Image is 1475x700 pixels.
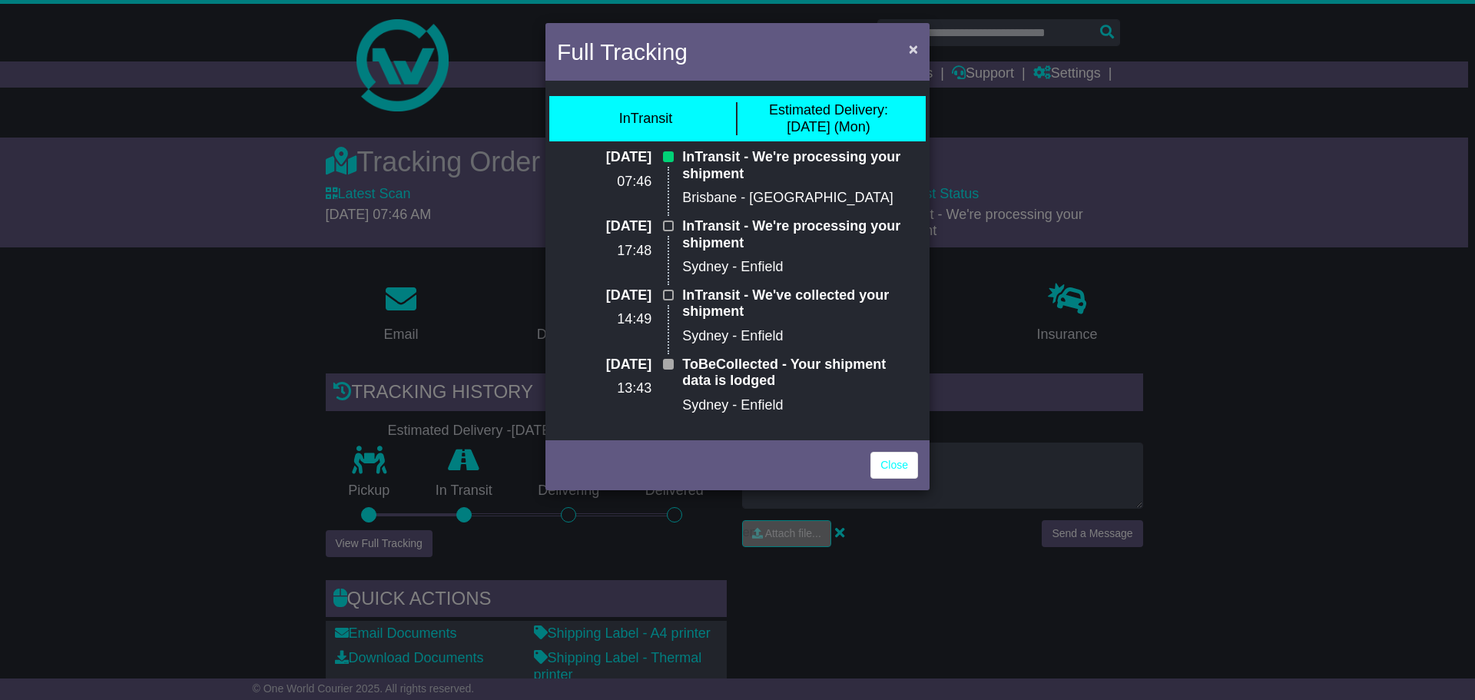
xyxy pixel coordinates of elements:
p: Sydney - Enfield [682,259,918,276]
p: InTransit - We've collected your shipment [682,287,918,320]
h4: Full Tracking [557,35,688,69]
p: InTransit - We're processing your shipment [682,218,918,251]
p: 13:43 [557,380,651,397]
p: 14:49 [557,311,651,328]
span: × [909,40,918,58]
p: Sydney - Enfield [682,328,918,345]
p: [DATE] [557,357,651,373]
p: [DATE] [557,149,651,166]
p: [DATE] [557,218,651,235]
div: InTransit [619,111,672,128]
span: Estimated Delivery: [769,102,888,118]
button: Close [901,33,926,65]
p: InTransit - We're processing your shipment [682,149,918,182]
p: 07:46 [557,174,651,191]
a: Close [870,452,918,479]
p: 17:48 [557,243,651,260]
p: ToBeCollected - Your shipment data is lodged [682,357,918,390]
div: [DATE] (Mon) [769,102,888,135]
p: Brisbane - [GEOGRAPHIC_DATA] [682,190,918,207]
p: [DATE] [557,287,651,304]
p: Sydney - Enfield [682,397,918,414]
